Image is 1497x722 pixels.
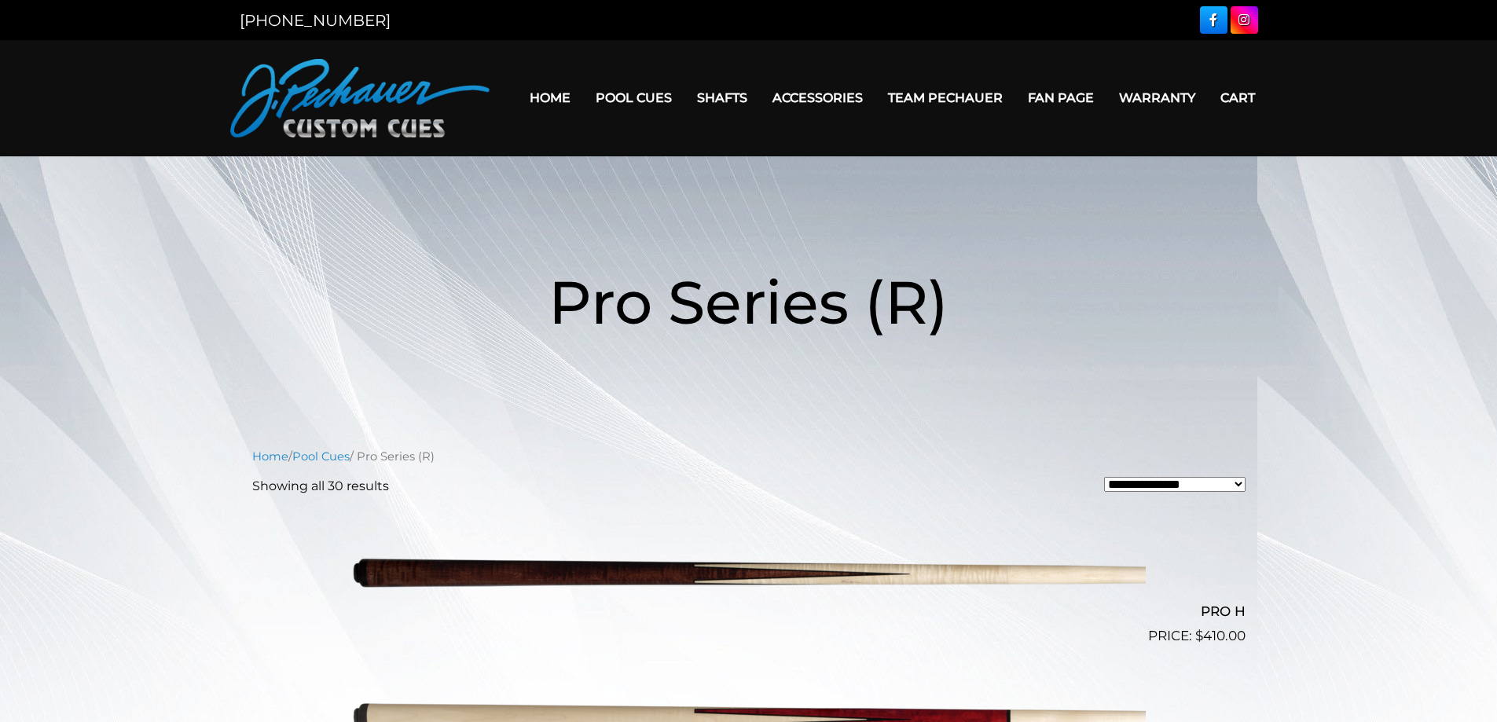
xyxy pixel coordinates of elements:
a: Cart [1208,78,1268,118]
span: Pro Series (R) [549,266,948,339]
a: Pool Cues [583,78,684,118]
p: Showing all 30 results [252,477,389,496]
a: Home [252,449,288,464]
a: Home [517,78,583,118]
a: Accessories [760,78,875,118]
a: Shafts [684,78,760,118]
h2: PRO H [252,597,1246,626]
a: Fan Page [1015,78,1106,118]
a: Team Pechauer [875,78,1015,118]
a: Warranty [1106,78,1208,118]
nav: Breadcrumb [252,448,1246,465]
a: Pool Cues [292,449,350,464]
a: [PHONE_NUMBER] [240,11,391,30]
bdi: 410.00 [1195,628,1246,643]
img: Pechauer Custom Cues [230,59,490,137]
img: PRO H [352,508,1146,640]
select: Shop order [1104,477,1246,492]
a: PRO H $410.00 [252,508,1246,647]
span: $ [1195,628,1203,643]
